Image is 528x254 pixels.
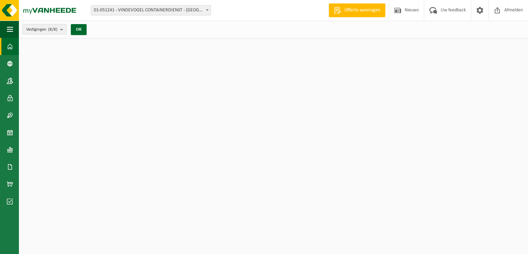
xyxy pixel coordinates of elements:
[343,7,382,14] span: Offerte aanvragen
[329,3,385,17] a: Offerte aanvragen
[48,27,57,32] count: (8/8)
[22,24,67,34] button: Vestigingen(8/8)
[91,6,211,15] span: 01-051241 - VINDEVOGEL CONTAINERDIENST - OUDENAARDE - OUDENAARDE
[26,24,57,35] span: Vestigingen
[71,24,87,35] button: OK
[91,5,211,15] span: 01-051241 - VINDEVOGEL CONTAINERDIENST - OUDENAARDE - OUDENAARDE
